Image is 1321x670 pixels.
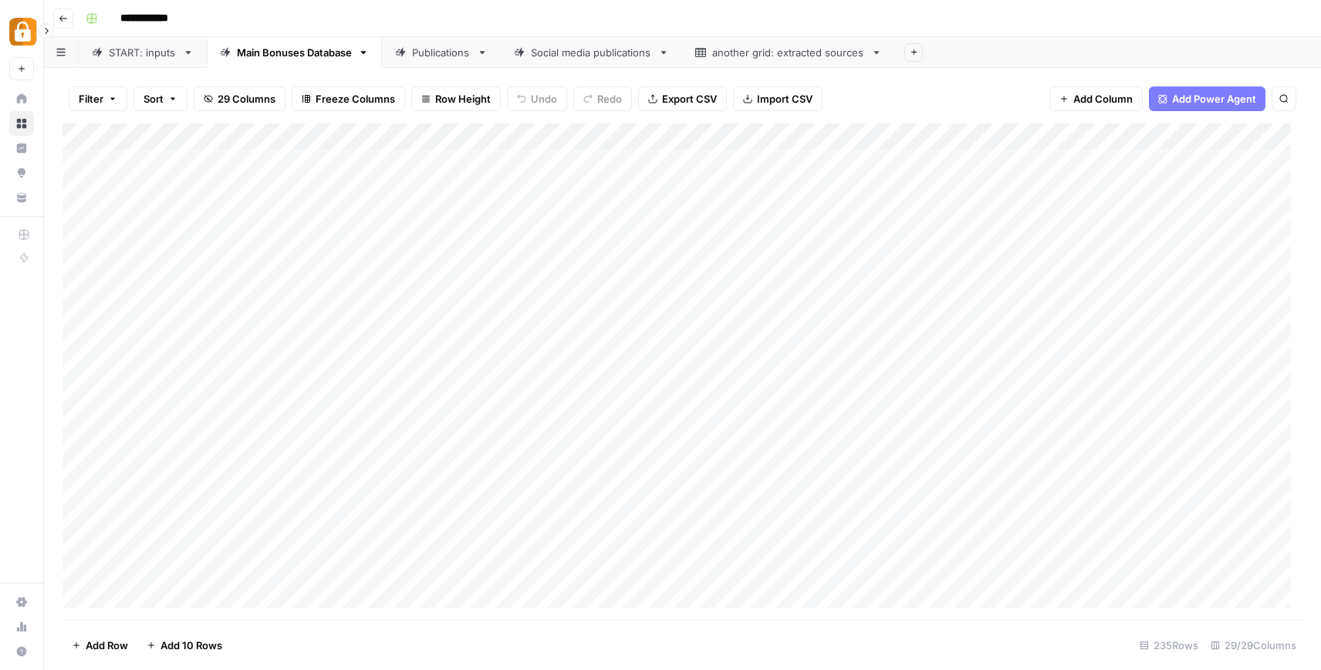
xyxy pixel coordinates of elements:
[638,86,727,111] button: Export CSV
[757,91,813,107] span: Import CSV
[501,37,682,68] a: Social media publications
[194,86,285,111] button: 29 Columns
[86,638,128,653] span: Add Row
[507,86,567,111] button: Undo
[237,45,352,60] div: Main Bonuses Database
[9,86,34,111] a: Home
[144,91,164,107] span: Sort
[9,12,34,51] button: Workspace: Adzz
[411,86,501,111] button: Row Height
[9,18,37,46] img: Adzz Logo
[9,111,34,136] a: Browse
[207,37,382,68] a: Main Bonuses Database
[1049,86,1143,111] button: Add Column
[9,590,34,614] a: Settings
[733,86,823,111] button: Import CSV
[69,86,127,111] button: Filter
[1204,633,1302,658] div: 29/29 Columns
[682,37,895,68] a: another grid: extracted sources
[109,45,177,60] div: START: inputs
[662,91,717,107] span: Export CSV
[1073,91,1133,107] span: Add Column
[9,136,34,161] a: Insights
[316,91,395,107] span: Freeze Columns
[712,45,865,60] div: another grid: extracted sources
[9,614,34,639] a: Usage
[9,639,34,664] button: Help + Support
[435,91,491,107] span: Row Height
[133,86,188,111] button: Sort
[9,185,34,210] a: Your Data
[1149,86,1265,111] button: Add Power Agent
[597,91,622,107] span: Redo
[9,161,34,185] a: Opportunities
[160,638,222,653] span: Add 10 Rows
[382,37,501,68] a: Publications
[218,91,275,107] span: 29 Columns
[531,45,652,60] div: Social media publications
[137,633,231,658] button: Add 10 Rows
[79,37,207,68] a: START: inputs
[292,86,405,111] button: Freeze Columns
[1172,91,1256,107] span: Add Power Agent
[1133,633,1204,658] div: 235 Rows
[412,45,471,60] div: Publications
[531,91,557,107] span: Undo
[573,86,632,111] button: Redo
[63,633,137,658] button: Add Row
[79,91,103,107] span: Filter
